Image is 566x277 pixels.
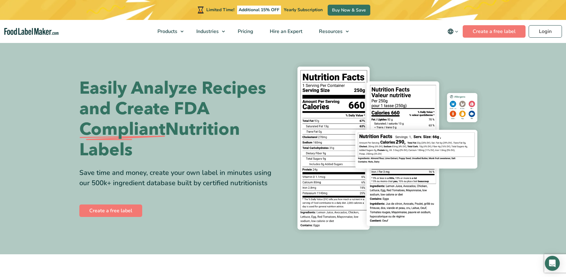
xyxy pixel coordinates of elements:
[317,28,343,35] span: Resources
[284,7,323,13] span: Yearly Subscription
[149,20,187,43] a: Products
[194,28,219,35] span: Industries
[328,5,370,16] a: Buy Now & Save
[230,20,260,43] a: Pricing
[268,28,303,35] span: Hire an Expert
[79,204,142,217] a: Create a free label
[156,28,178,35] span: Products
[237,6,281,14] span: Additional 15% OFF
[529,25,562,38] a: Login
[262,20,309,43] a: Hire an Expert
[311,20,352,43] a: Resources
[206,7,234,13] span: Limited Time!
[79,78,278,160] h1: Easily Analyze Recipes and Create FDA Nutrition Labels
[188,20,228,43] a: Industries
[545,256,560,271] div: Open Intercom Messenger
[236,28,254,35] span: Pricing
[79,168,278,188] div: Save time and money, create your own label in minutes using our 500k+ ingredient database built b...
[463,25,526,38] a: Create a free label
[79,119,165,140] span: Compliant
